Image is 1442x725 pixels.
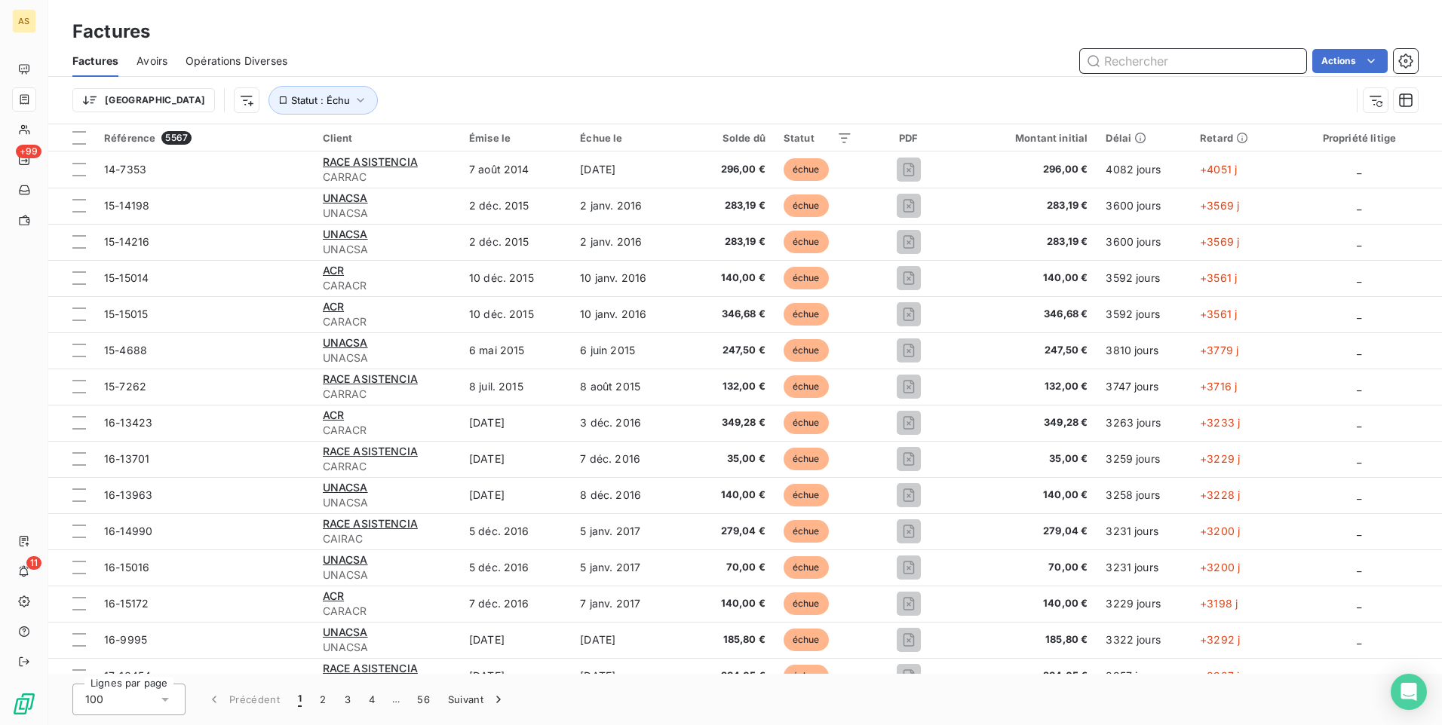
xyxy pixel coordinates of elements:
[784,448,829,470] span: échue
[571,296,681,332] td: 10 janv. 2016
[784,520,829,543] span: échue
[784,194,829,217] span: échue
[1097,332,1191,369] td: 3810 jours
[1200,416,1240,429] span: +3233 j
[460,658,571,694] td: [DATE]
[870,132,947,144] div: PDF
[161,131,192,145] span: 5567
[323,372,418,385] span: RACE ASISTENCIA
[298,692,302,707] span: 1
[16,145,41,158] span: +99
[1200,525,1240,537] span: +3200 j
[965,415,1088,430] span: 349,28 €
[1357,597,1361,610] span: _
[460,224,571,260] td: 2 déc. 2015
[571,405,681,441] td: 3 déc. 2016
[1357,380,1361,393] span: _
[784,556,829,579] span: échue
[460,622,571,658] td: [DATE]
[1286,132,1433,144] div: Propriété litige
[104,452,149,465] span: 16-13701
[784,484,829,506] span: échue
[1106,132,1182,144] div: Délai
[1357,307,1361,320] span: _
[323,517,418,530] span: RACE ASISTENCIA
[1200,132,1268,144] div: Retard
[323,314,451,329] span: CARACR
[460,477,571,513] td: [DATE]
[965,271,1088,286] span: 140,00 €
[323,155,418,168] span: RACE ASISTENCIA
[1200,271,1237,284] span: +3561 j
[104,525,152,537] span: 16-14990
[784,629,829,651] span: échue
[460,369,571,405] td: 8 juil. 2015
[323,531,451,546] span: CAIRAC
[965,343,1088,358] span: 247,50 €
[1097,622,1191,658] td: 3322 jours
[965,379,1088,394] span: 132,00 €
[965,132,1088,144] div: Montant initial
[104,199,149,212] span: 15-14198
[1097,658,1191,694] td: 2957 jours
[323,206,451,221] span: UNACSA
[104,561,149,574] span: 16-15016
[323,567,451,583] span: UNACSA
[1200,488,1240,501] span: +3228 j
[323,132,451,144] div: Client
[571,477,681,513] td: 8 déc. 2016
[690,596,765,611] span: 140,00 €
[571,441,681,477] td: 7 déc. 2016
[469,132,562,144] div: Émise le
[85,692,103,707] span: 100
[1097,513,1191,549] td: 3231 jours
[1200,199,1239,212] span: +3569 j
[323,589,344,602] span: ACR
[1097,369,1191,405] td: 3747 jours
[784,158,829,181] span: échue
[1357,271,1361,284] span: _
[137,54,167,69] span: Avoirs
[1200,597,1238,610] span: +3198 j
[460,549,571,586] td: 5 déc. 2016
[1097,405,1191,441] td: 3263 jours
[690,415,765,430] span: 349,28 €
[12,9,36,33] div: AS
[323,423,451,438] span: CARACR
[690,560,765,575] span: 70,00 €
[460,405,571,441] td: [DATE]
[1200,633,1240,646] span: +3292 j
[104,132,155,144] span: Référence
[690,271,765,286] span: 140,00 €
[1357,163,1361,176] span: _
[571,151,681,188] td: [DATE]
[1200,380,1237,393] span: +3716 j
[571,586,681,622] td: 7 janv. 2017
[323,387,451,402] span: CARRAC
[104,307,148,320] span: 15-15015
[104,633,147,646] span: 16-9995
[1097,549,1191,586] td: 3231 jours
[104,380,146,393] span: 15-7262
[323,278,451,293] span: CARACR
[323,495,451,510] span: UNACSA
[460,586,571,622] td: 7 déc. 2016
[1357,452,1361,465] span: _
[323,228,368,240] span: UNACSA
[323,170,451,185] span: CARRAC
[784,231,829,253] span: échue
[323,300,344,313] span: ACR
[323,481,368,494] span: UNACSA
[1080,49,1306,73] input: Rechercher
[291,94,350,106] span: Statut : Échu
[690,379,765,394] span: 132,00 €
[1200,307,1237,320] span: +3561 j
[460,296,571,332] td: 10 déc. 2015
[571,658,681,694] td: [DATE]
[1097,260,1191,296] td: 3592 jours
[460,332,571,369] td: 6 mai 2015
[323,336,368,349] span: UNACSA
[460,260,571,296] td: 10 déc. 2015
[323,662,418,675] span: RACE ASISTENCIA
[323,626,368,638] span: UNACSA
